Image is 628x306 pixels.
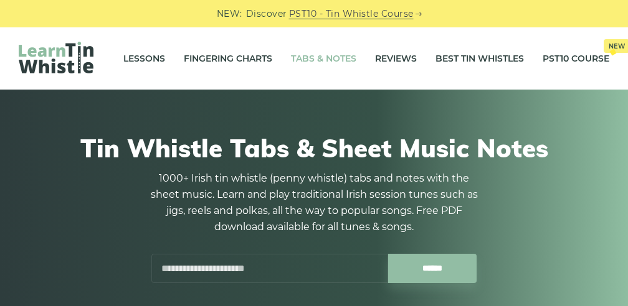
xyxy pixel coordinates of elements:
p: 1000+ Irish tin whistle (penny whistle) tabs and notes with the sheet music. Learn and play tradi... [146,170,482,235]
a: Lessons [123,43,165,74]
img: LearnTinWhistle.com [19,42,93,73]
a: Tabs & Notes [291,43,356,74]
h1: Tin Whistle Tabs & Sheet Music Notes [25,133,603,163]
a: PST10 CourseNew [543,43,609,74]
a: Fingering Charts [184,43,272,74]
a: Reviews [375,43,417,74]
a: Best Tin Whistles [435,43,524,74]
